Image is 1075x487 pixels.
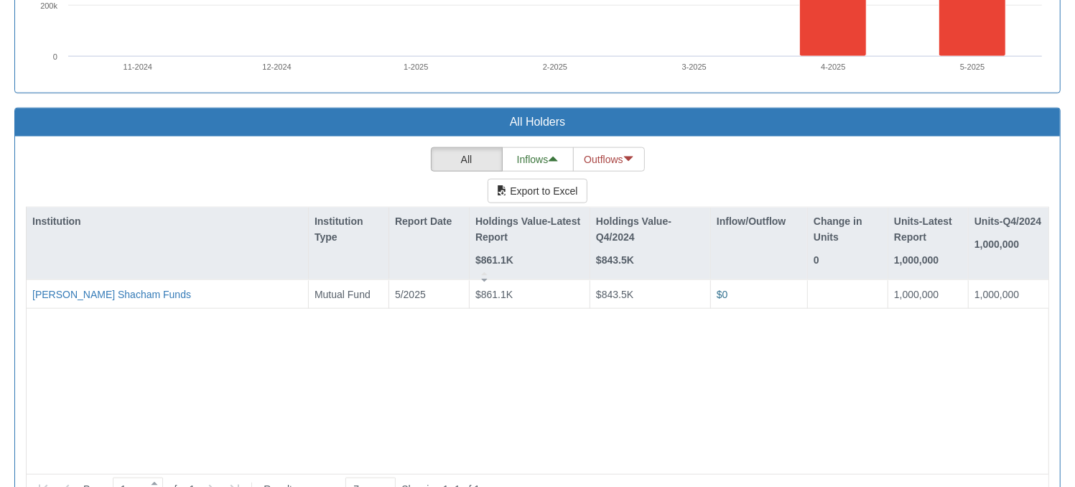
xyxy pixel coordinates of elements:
[309,208,388,251] div: Institution Type
[389,208,469,251] div: Report Date
[974,238,1019,250] strong: 1,000,000
[27,208,308,235] div: Institution
[262,62,291,71] text: 12-2024
[814,213,882,246] p: Change in Units
[543,62,567,71] text: 2-2025
[315,287,383,302] div: Mutual Fund
[395,287,463,302] div: 5/2025
[894,213,962,246] p: Units-Latest Report
[573,147,645,172] button: Outflows
[821,62,845,71] text: 4-2025
[894,287,962,302] div: 1,000,000
[431,147,503,172] button: All
[596,213,704,246] p: Holdings Value-Q4/2024
[682,62,707,71] text: 3-2025
[53,52,57,61] text: 0
[475,289,513,300] span: $861.1K
[596,254,634,266] strong: $843.5K
[40,1,57,10] text: 200k
[974,213,1041,229] p: Units-Q4/2024
[502,147,574,172] button: Inflows
[960,62,985,71] text: 5-2025
[894,254,939,266] strong: 1,000,000
[596,289,633,300] span: $843.5K
[711,208,807,251] div: Inflow/Outflow
[124,62,152,71] text: 11-2024
[32,287,191,302] button: [PERSON_NAME] Shacham Funds
[717,289,728,300] span: $0
[475,254,513,266] strong: $861.1K
[974,287,1043,302] div: 1,000,000
[475,213,584,246] p: Holdings Value-Latest Report
[26,116,1049,129] h3: All Holders
[488,179,587,203] button: Export to Excel
[814,254,819,266] strong: 0
[404,62,428,71] text: 1-2025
